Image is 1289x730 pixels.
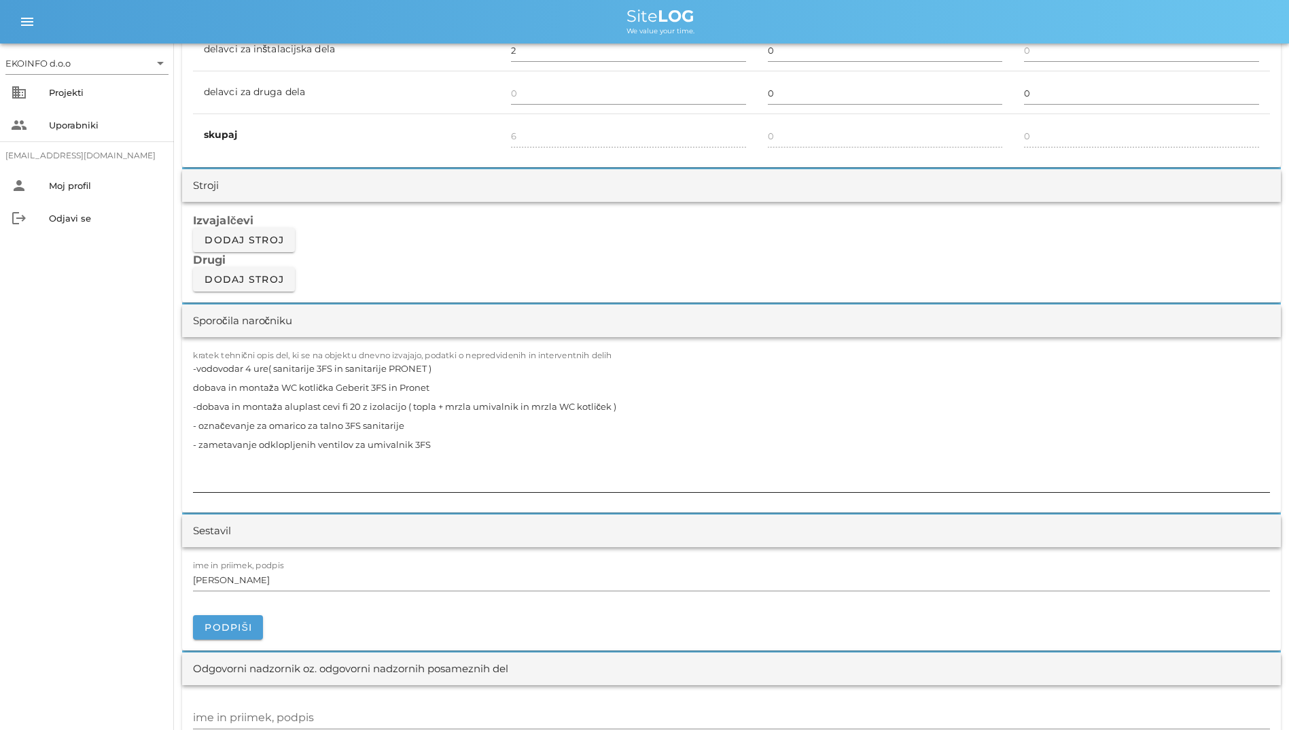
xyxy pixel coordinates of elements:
[626,27,694,35] span: We value your time.
[11,117,27,133] i: people
[49,180,163,191] div: Moj profil
[204,273,284,285] span: Dodaj stroj
[658,6,694,26] b: LOG
[193,313,292,329] div: Sporočila naročniku
[1221,665,1289,730] div: Pripomoček za klepet
[193,351,612,361] label: kratek tehnični opis del, ki se na objektu dnevno izvajajo, podatki o nepredvidenih in interventn...
[193,29,500,71] td: delavci za inštalacijska dela
[193,228,295,252] button: Dodaj stroj
[49,213,163,224] div: Odjavi se
[193,178,219,194] div: Stroji
[626,6,694,26] span: Site
[511,82,746,104] input: 0
[5,57,71,69] div: EKOINFO d.o.o
[193,213,1270,228] h3: Izvajalčevi
[1024,39,1259,61] input: 0
[11,177,27,194] i: person
[193,523,231,539] div: Sestavil
[152,55,169,71] i: arrow_drop_down
[11,84,27,101] i: business
[193,615,263,640] button: Podpiši
[193,661,508,677] div: Odgovorni nadzornik oz. odgovorni nadzornih posameznih del
[204,621,252,633] span: Podpiši
[49,87,163,98] div: Projekti
[193,71,500,114] td: delavci za druga dela
[204,128,238,141] b: skupaj
[1024,82,1259,104] input: 0
[204,234,284,246] span: Dodaj stroj
[768,82,1003,104] input: 0
[768,39,1003,61] input: 0
[511,39,746,61] input: 0
[49,120,163,131] div: Uporabniki
[193,561,284,571] label: ime in priimek, podpis
[193,267,295,292] button: Dodaj stroj
[193,252,1270,267] h3: Drugi
[11,210,27,226] i: logout
[19,14,35,30] i: menu
[1221,665,1289,730] iframe: Chat Widget
[5,52,169,74] div: EKOINFO d.o.o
